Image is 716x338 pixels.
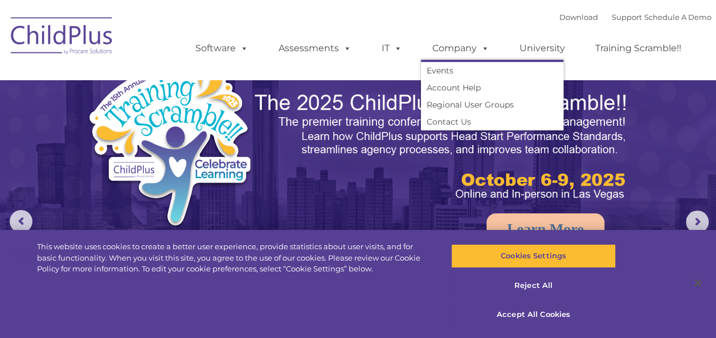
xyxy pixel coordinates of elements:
a: Support [612,13,642,22]
a: Schedule A Demo [644,13,711,22]
a: Assessments [267,37,363,60]
a: Download [559,13,598,22]
div: This website uses cookies to create a better user experience, provide statistics about user visit... [37,241,429,275]
a: Company [421,37,501,60]
a: Contact Us [421,113,563,130]
font: | [559,13,711,22]
span: Last name [158,75,193,84]
img: ChildPlus by Procare Solutions [5,9,119,66]
a: University [508,37,576,60]
a: Account Help [421,79,563,96]
a: IT [370,37,414,60]
span: Phone number [158,122,207,130]
a: Events [421,62,563,79]
button: Close [685,270,710,295]
button: Reject All [451,274,616,298]
button: Accept All Cookies [451,303,616,327]
a: Software [184,37,260,60]
a: Learn More [486,213,604,245]
a: Training Scramble!! [584,37,693,60]
a: Regional User Groups [421,96,563,113]
button: Cookies Settings [451,244,616,268]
